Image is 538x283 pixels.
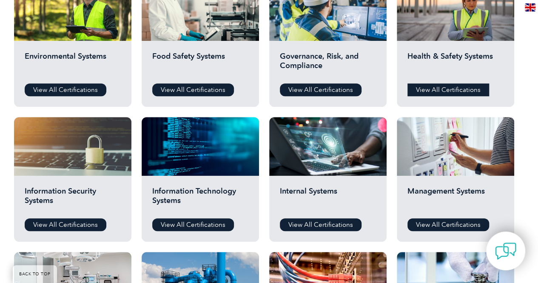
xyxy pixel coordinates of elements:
h2: Governance, Risk, and Compliance [280,51,376,77]
h2: Management Systems [407,186,504,212]
h2: Information Technology Systems [152,186,248,212]
h2: Environmental Systems [25,51,121,77]
h2: Health & Safety Systems [407,51,504,77]
a: View All Certifications [152,83,234,96]
a: BACK TO TOP [13,265,57,283]
a: View All Certifications [407,218,489,231]
a: View All Certifications [280,218,362,231]
h2: Information Security Systems [25,186,121,212]
a: View All Certifications [407,83,489,96]
a: View All Certifications [280,83,362,96]
img: en [525,3,535,11]
img: contact-chat.png [495,240,516,262]
h2: Food Safety Systems [152,51,248,77]
a: View All Certifications [25,218,106,231]
a: View All Certifications [152,218,234,231]
h2: Internal Systems [280,186,376,212]
a: View All Certifications [25,83,106,96]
